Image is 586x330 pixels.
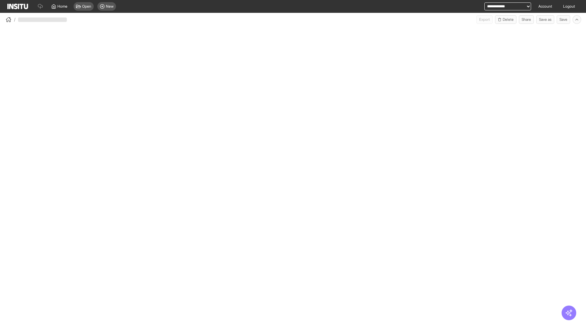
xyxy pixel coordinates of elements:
[14,16,16,23] span: /
[476,15,493,24] button: Export
[519,15,534,24] button: Share
[5,16,16,23] button: /
[536,15,554,24] button: Save as
[476,15,493,24] span: Can currently only export from Insights reports.
[82,4,91,9] span: Open
[495,15,516,24] button: Delete
[57,4,67,9] span: Home
[7,4,28,9] img: Logo
[557,15,570,24] button: Save
[106,4,114,9] span: New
